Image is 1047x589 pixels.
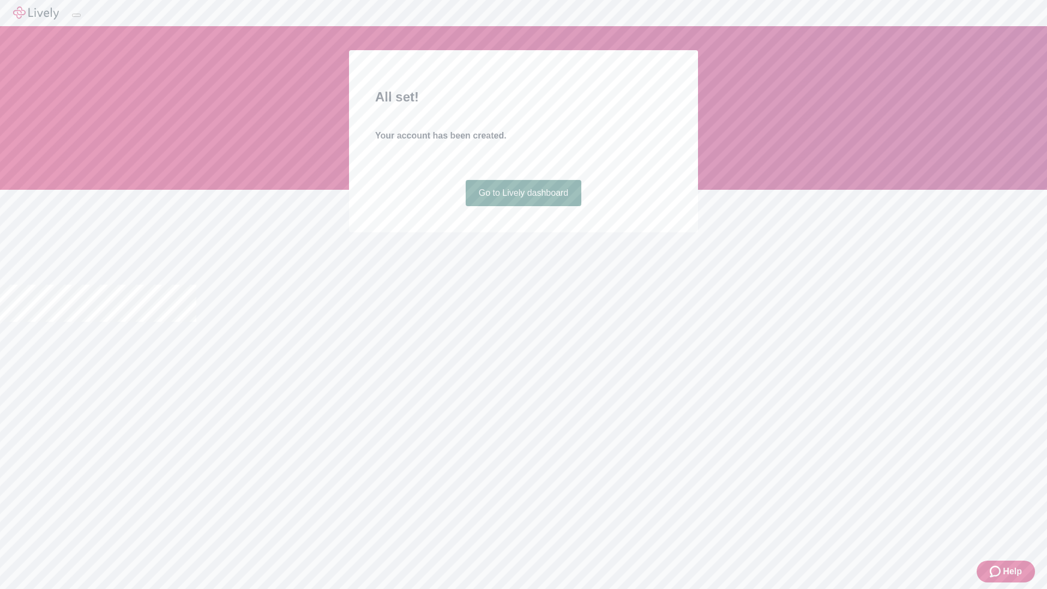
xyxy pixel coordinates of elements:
[466,180,582,206] a: Go to Lively dashboard
[977,561,1035,582] button: Zendesk support iconHelp
[375,129,672,142] h4: Your account has been created.
[1003,565,1022,578] span: Help
[375,87,672,107] h2: All set!
[72,14,81,17] button: Log out
[990,565,1003,578] svg: Zendesk support icon
[13,7,59,20] img: Lively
